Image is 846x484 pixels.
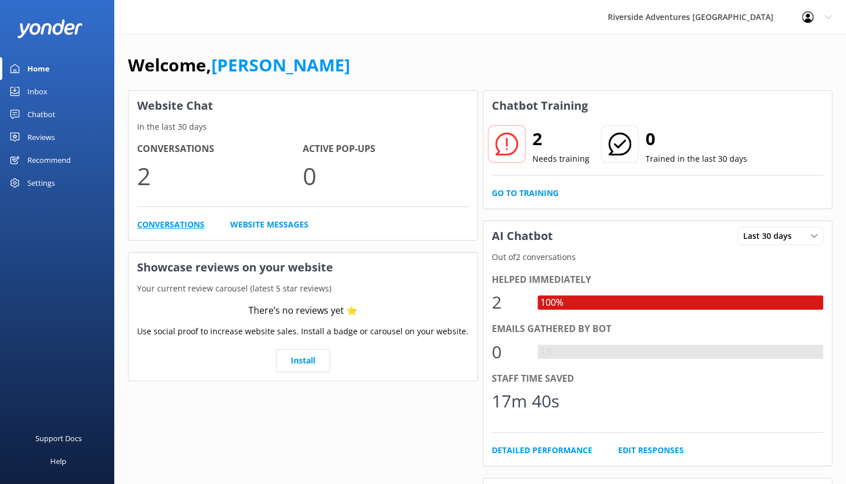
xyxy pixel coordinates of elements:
[27,149,71,171] div: Recommend
[492,444,592,457] a: Detailed Performance
[211,53,350,77] a: [PERSON_NAME]
[27,126,55,149] div: Reviews
[492,187,559,199] a: Go to Training
[17,19,83,38] img: yonder-white-logo.png
[645,125,747,153] h2: 0
[276,349,330,372] a: Install
[492,273,824,287] div: Helped immediately
[303,142,468,157] h4: Active Pop-ups
[492,371,824,386] div: Staff time saved
[129,91,478,121] h3: Website Chat
[492,387,559,415] div: 17m 40s
[27,171,55,194] div: Settings
[483,91,596,121] h3: Chatbot Training
[27,57,50,80] div: Home
[645,153,747,165] p: Trained in the last 30 days
[743,230,799,242] span: Last 30 days
[532,153,590,165] p: Needs training
[483,221,562,251] h3: AI Chatbot
[248,303,358,318] div: There’s no reviews yet ⭐
[303,157,468,195] p: 0
[137,218,205,231] a: Conversations
[230,218,308,231] a: Website Messages
[483,251,832,263] p: Out of 2 conversations
[538,345,556,359] div: 0%
[27,103,55,126] div: Chatbot
[129,121,478,133] p: In the last 30 days
[128,51,350,79] h1: Welcome,
[35,427,82,450] div: Support Docs
[137,325,468,338] p: Use social proof to increase website sales. Install a badge or carousel on your website.
[618,444,684,457] a: Edit Responses
[129,253,478,282] h3: Showcase reviews on your website
[50,450,66,473] div: Help
[492,289,526,316] div: 2
[137,157,303,195] p: 2
[538,295,566,310] div: 100%
[27,80,47,103] div: Inbox
[137,142,303,157] h4: Conversations
[532,125,590,153] h2: 2
[492,322,824,337] div: Emails gathered by bot
[129,282,478,295] p: Your current review carousel (latest 5 star reviews)
[492,338,526,366] div: 0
